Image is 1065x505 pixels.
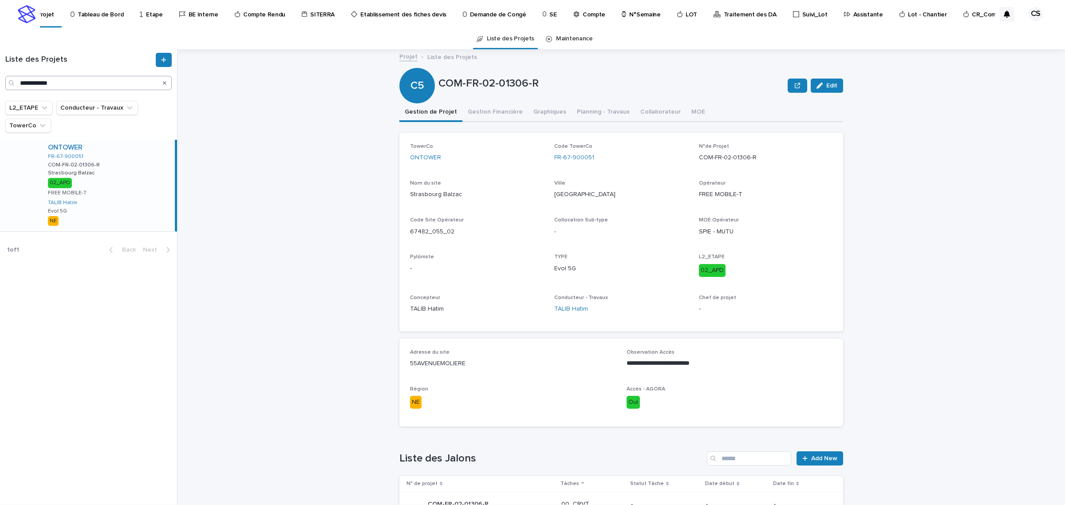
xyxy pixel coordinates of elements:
[410,153,441,162] a: ONTOWER
[143,247,162,253] span: Next
[399,51,418,61] a: Projet
[410,359,616,368] p: 55AVENUEMOLIERE
[48,216,59,226] div: NE
[5,76,172,90] input: Search
[554,264,688,273] p: Evol 5G
[410,350,450,355] span: Adresse du site
[554,217,608,223] span: Collocation Sub-type
[1029,7,1043,21] div: CS
[554,190,688,199] p: [GEOGRAPHIC_DATA]
[686,103,710,122] button: MOE
[399,103,462,122] button: Gestion de Projet
[554,227,688,237] p: -
[554,254,568,260] span: TYPE
[699,181,726,186] span: Opérateur
[48,200,77,206] a: TALIB Hatim
[48,168,96,176] p: Strasbourg Balzac
[48,160,102,168] p: COM-FR-02-01306-R
[699,190,832,199] p: FREE MOBILE-T
[410,217,464,223] span: Code Site Opérateur
[48,154,83,160] a: FR-67-900051
[699,295,736,300] span: Chef de projet
[102,246,139,254] button: Back
[410,304,544,314] p: TALIB Hatim
[410,387,428,392] span: Région
[627,350,674,355] span: Observation Accès
[635,103,686,122] button: Collaborateur
[554,153,594,162] a: FR-67-900051
[48,208,67,214] p: Evol 5G
[699,153,832,162] p: COM-FR-02-01306-R
[117,247,136,253] span: Back
[438,77,784,90] p: COM-FR-02-01306-R
[627,396,640,409] div: Oui
[410,264,544,273] p: -
[699,144,729,149] span: N°de Projet
[554,181,565,186] span: Ville
[699,264,726,277] div: 02_APD
[5,55,154,65] h1: Liste des Projets
[410,144,433,149] span: TowerCo
[410,396,422,409] div: NE
[410,227,544,237] p: 67482_055_02
[811,79,843,93] button: Edit
[139,246,177,254] button: Next
[797,451,843,466] a: Add New
[707,451,791,466] input: Search
[699,254,725,260] span: L2_ETAPE
[406,479,438,489] p: N° de projet
[554,144,592,149] span: Code TowerCo
[699,227,832,237] p: SPIE - MUTU
[705,479,734,489] p: Date début
[554,304,588,314] a: TALIB Hatim
[627,387,665,392] span: Accès - AGORA
[528,103,572,122] button: Graphiques
[572,103,635,122] button: Planning - Travaux
[630,479,664,489] p: Statut Tâche
[826,83,837,89] span: Edit
[410,181,441,186] span: Nom du site
[399,452,703,465] h1: Liste des Jalons
[462,103,528,122] button: Gestion Financière
[410,254,434,260] span: Pylôniste
[399,43,435,92] div: C5
[5,101,53,115] button: L2_ETAPE
[48,178,72,188] div: 02_APD
[699,217,739,223] span: MOE Opérateur
[48,143,83,152] a: ONTOWER
[410,295,440,300] span: Concepteur
[554,295,608,300] span: Conducteur - Travaux
[560,479,579,489] p: Tâches
[487,28,534,49] a: Liste des Projets
[773,479,794,489] p: Date fin
[56,101,138,115] button: Conducteur - Travaux
[811,455,837,462] span: Add New
[48,190,87,196] p: FREE MOBILE-T
[410,190,544,199] p: Strasbourg Balzac
[427,51,477,61] p: Liste des Projets
[18,5,35,23] img: stacker-logo-s-only.png
[556,28,593,49] a: Maintenance
[5,118,51,133] button: TowerCo
[699,304,832,314] p: -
